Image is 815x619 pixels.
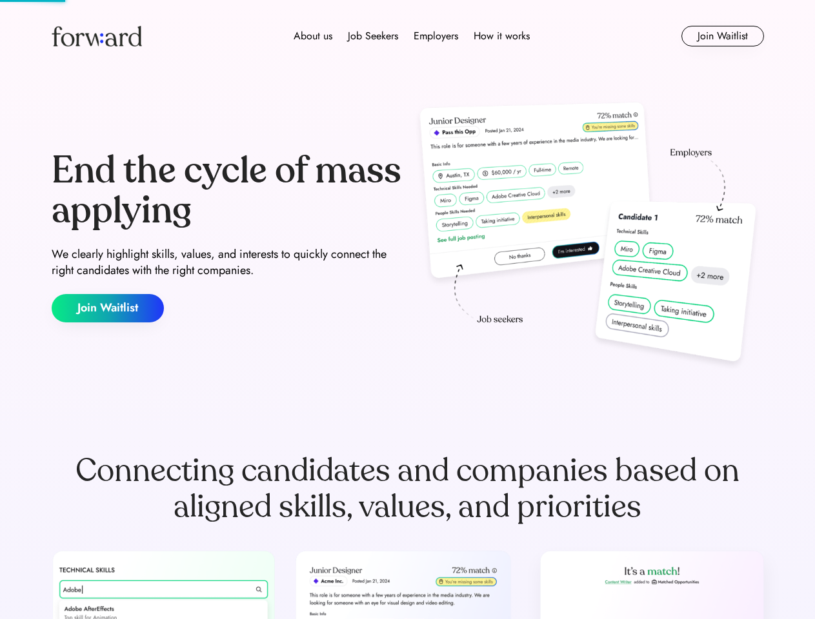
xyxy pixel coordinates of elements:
div: We clearly highlight skills, values, and interests to quickly connect the right candidates with t... [52,246,403,279]
div: Job Seekers [348,28,398,44]
div: Employers [414,28,458,44]
button: Join Waitlist [681,26,764,46]
img: hero-image.png [413,98,764,375]
button: Join Waitlist [52,294,164,322]
div: About us [294,28,332,44]
div: How it works [474,28,530,44]
img: Forward logo [52,26,142,46]
div: End the cycle of mass applying [52,151,403,230]
div: Connecting candidates and companies based on aligned skills, values, and priorities [52,453,764,525]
